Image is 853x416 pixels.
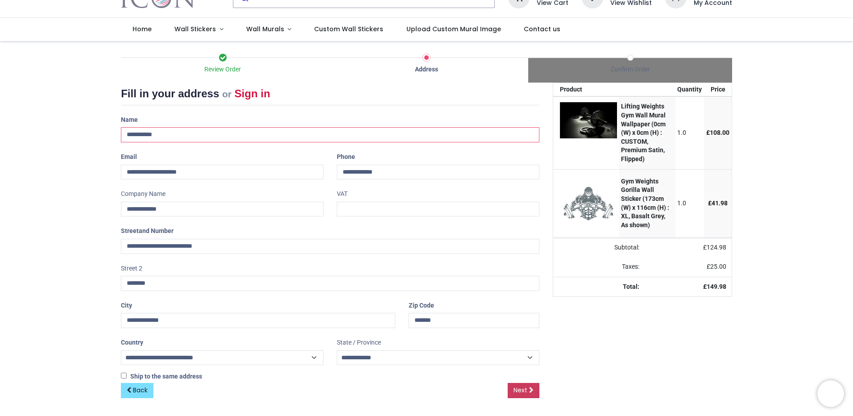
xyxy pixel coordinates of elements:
label: Street 2 [121,261,142,276]
label: Phone [337,150,355,165]
th: Product [553,83,619,96]
div: Address [325,65,529,74]
a: Sign in [235,87,270,100]
span: £ [706,129,729,136]
span: 41.98 [712,200,728,207]
span: Wall Stickers [174,25,216,33]
iframe: Brevo live chat [817,380,844,407]
span: Contact us [524,25,560,33]
span: and Number [139,227,174,234]
div: Confirm Order [528,65,732,74]
span: 25.00 [710,263,726,270]
span: £ [703,244,726,251]
th: Quantity [675,83,704,96]
label: Company Name [121,187,166,202]
label: State / Province [337,335,381,350]
span: 124.98 [707,244,726,251]
span: 108.00 [710,129,729,136]
span: Wall Murals [246,25,284,33]
span: £ [708,200,728,207]
span: Back [133,386,148,395]
span: £ [707,263,726,270]
label: Zip Code [409,298,434,313]
label: VAT [337,187,348,202]
input: Ship to the same address [121,373,127,379]
span: Fill in your address [121,87,219,100]
label: City [121,298,132,313]
label: Email [121,150,137,165]
span: Upload Custom Mural Image [406,25,501,33]
span: Next [513,386,527,395]
th: Price [704,83,732,96]
a: Back [121,383,153,398]
label: Street [121,224,174,239]
div: 1.0 [677,129,702,137]
div: Review Order [121,65,325,74]
span: Home [133,25,152,33]
td: Subtotal: [553,238,645,258]
td: Taxes: [553,257,645,277]
label: Name [121,112,138,128]
span: 149.98 [707,283,726,290]
strong: Gym Weights Gorilla Wall Sticker (173cm (W) x 116cm (H) : XL, Basalt Grey, As shown) [621,178,669,229]
img: 9G1gIEAAAABklEQVQDADn0GGvR9yfAAAAAAElFTkSuQmCC [560,102,617,138]
img: QSH2DjPgAAAABJRU5ErkJggg== [560,175,617,232]
a: Wall Stickers [163,18,235,41]
strong: Total: [623,283,639,290]
label: Country [121,335,143,350]
label: Ship to the same address [121,372,202,381]
a: Next [508,383,539,398]
small: or [222,89,232,99]
a: Wall Murals [235,18,303,41]
strong: £ [703,283,726,290]
strong: Lifting Weights Gym Wall Mural Wallpaper (0cm (W) x 0cm (H) : CUSTOM, Premium Satin, Flipped) [621,103,666,162]
span: Custom Wall Stickers [314,25,383,33]
div: 1.0 [677,199,702,208]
